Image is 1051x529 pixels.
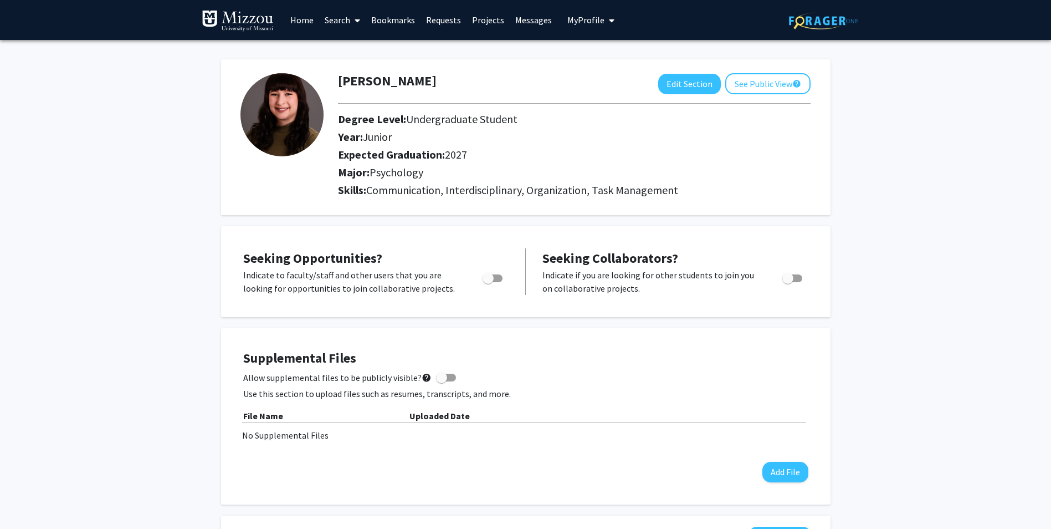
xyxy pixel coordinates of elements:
span: Seeking Collaborators? [542,250,678,267]
div: Toggle [478,268,509,285]
button: Add File [762,462,808,482]
h2: Major: [338,166,811,179]
span: Junior [363,130,392,144]
img: University of Missouri Logo [202,10,274,32]
h2: Skills: [338,184,811,197]
img: ForagerOne Logo [789,12,858,29]
h2: Expected Graduation: [338,148,734,161]
b: Uploaded Date [409,410,470,421]
span: My Profile [567,14,604,26]
mat-icon: help [422,371,432,384]
b: File Name [243,410,283,421]
span: Psychology [370,165,423,179]
span: Undergraduate Student [406,112,517,126]
a: Bookmarks [366,1,421,39]
img: Profile Picture [240,73,324,156]
a: Projects [466,1,510,39]
h1: [PERSON_NAME] [338,73,437,89]
button: Edit Section [658,74,721,94]
a: Search [319,1,366,39]
a: Home [285,1,319,39]
span: 2027 [445,147,467,161]
a: Messages [510,1,557,39]
p: Indicate if you are looking for other students to join you on collaborative projects. [542,268,761,295]
h2: Degree Level: [338,113,734,126]
h2: Year: [338,130,734,144]
span: Seeking Opportunities? [243,250,382,267]
p: Use this section to upload files such as resumes, transcripts, and more. [243,387,808,400]
span: Allow supplemental files to be publicly visible? [243,371,432,384]
button: See Public View [725,73,811,94]
h4: Supplemental Files [243,350,808,367]
span: Communication, Interdisciplinary, Organization, Task Management [366,183,678,197]
div: No Supplemental Files [242,429,809,442]
mat-icon: help [792,77,801,90]
iframe: Chat [8,479,47,521]
p: Indicate to faculty/staff and other users that you are looking for opportunities to join collabor... [243,268,462,295]
div: Toggle [778,268,808,285]
a: Requests [421,1,466,39]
